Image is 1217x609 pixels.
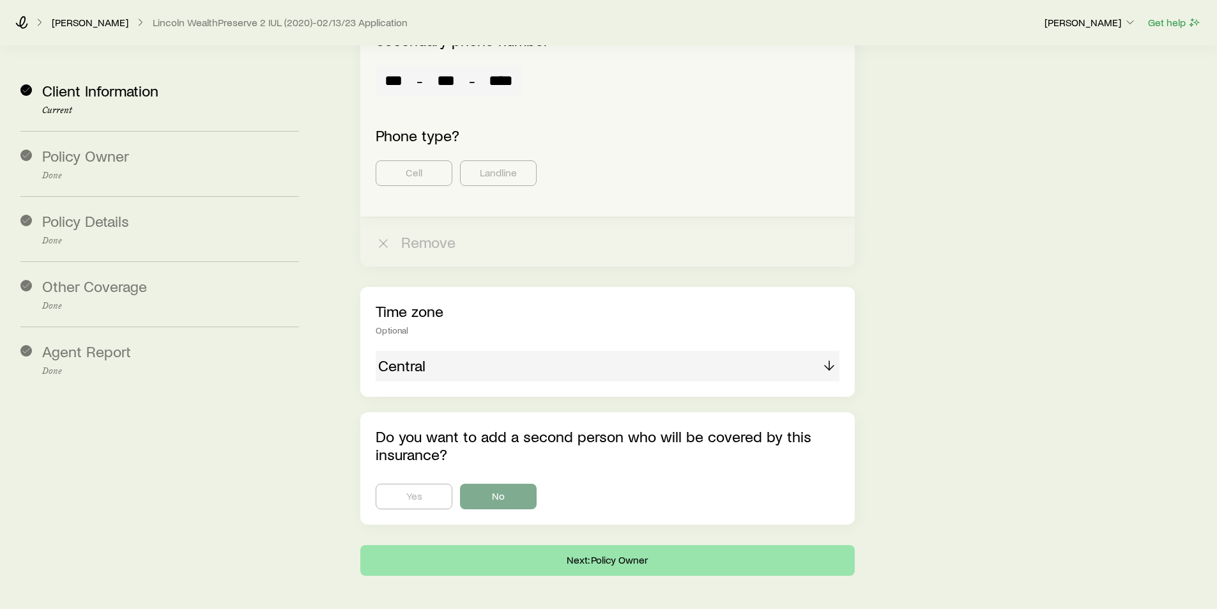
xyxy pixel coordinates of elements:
button: Lincoln WealthPreserve 2 IUL (2020)-02/13/23 Application [152,17,408,29]
div: Optional [376,325,839,335]
button: Get help [1147,15,1202,30]
p: [PERSON_NAME] [1045,16,1137,29]
button: Next: Policy Owner [360,545,854,576]
p: Done [42,236,299,246]
p: Done [42,366,299,376]
button: Cell [376,160,452,186]
span: Other Coverage [42,277,147,295]
button: Yes [376,484,452,509]
button: Remove [360,218,854,266]
span: Policy Owner [42,146,129,165]
span: Client Information [42,81,158,100]
p: Time zone [376,302,839,320]
button: Landline [460,160,537,186]
span: Policy Details [42,212,129,230]
span: - [417,72,423,89]
button: No [460,484,537,509]
button: [PERSON_NAME] [1044,15,1137,31]
p: Done [42,171,299,181]
span: Agent Report [42,342,131,360]
span: - [469,72,475,89]
label: Phone type? [376,126,459,144]
p: Current [42,105,299,116]
p: Do you want to add a second person who will be covered by this insurance? [376,428,839,463]
a: [PERSON_NAME] [51,17,129,29]
p: Done [42,301,299,311]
